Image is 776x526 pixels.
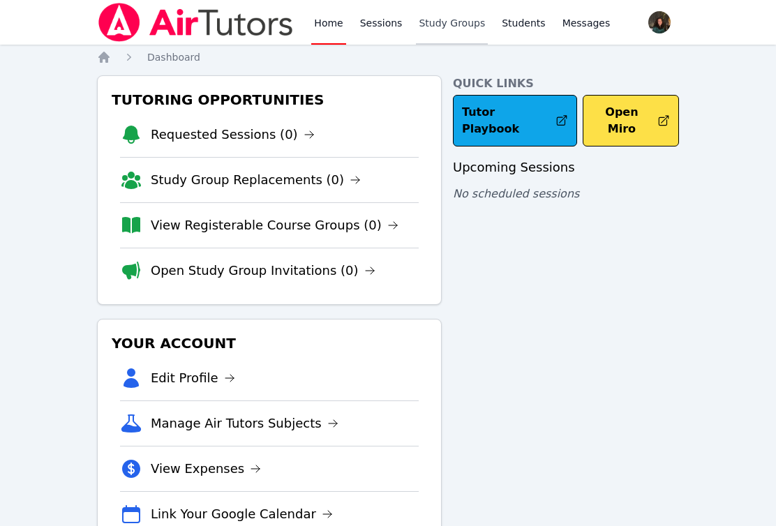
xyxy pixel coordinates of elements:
a: Requested Sessions (0) [151,125,315,144]
a: Manage Air Tutors Subjects [151,414,338,433]
span: Messages [562,16,611,30]
span: Dashboard [147,52,200,63]
h3: Tutoring Opportunities [109,87,430,112]
nav: Breadcrumb [97,50,679,64]
h3: Upcoming Sessions [453,158,679,177]
h3: Your Account [109,331,430,356]
a: Open Study Group Invitations (0) [151,261,375,280]
h4: Quick Links [453,75,679,92]
a: View Expenses [151,459,261,479]
a: Dashboard [147,50,200,64]
button: Open Miro [583,95,679,146]
a: View Registerable Course Groups (0) [151,216,398,235]
a: Study Group Replacements (0) [151,170,361,190]
a: Tutor Playbook [453,95,577,146]
img: Air Tutors [97,3,294,42]
a: Link Your Google Calendar [151,504,333,524]
a: Edit Profile [151,368,235,388]
span: No scheduled sessions [453,187,579,200]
